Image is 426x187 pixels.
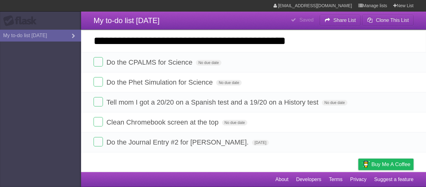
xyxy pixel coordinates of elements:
[94,77,103,86] label: Done
[94,16,160,25] span: My to-do list [DATE]
[94,137,103,146] label: Done
[371,159,410,170] span: Buy me a coffee
[275,174,288,185] a: About
[376,17,409,23] b: Clone This List
[94,97,103,106] label: Done
[350,174,366,185] a: Privacy
[106,78,214,86] span: Do the Phet Simulation for Science
[374,174,414,185] a: Suggest a feature
[216,80,241,86] span: No due date
[196,60,221,66] span: No due date
[361,159,370,170] img: Buy me a coffee
[320,15,361,26] button: Share List
[252,140,269,145] span: [DATE]
[106,118,220,126] span: Clean Chromebook screen at the top
[3,15,41,27] div: Flask
[94,117,103,126] label: Done
[106,138,250,146] span: Do the Journal Entry #2 for [PERSON_NAME].
[299,17,313,22] b: Saved
[222,120,247,125] span: No due date
[362,15,414,26] button: Clone This List
[106,98,320,106] span: Tell mom I got a 20/20 on a Spanish test and a 19/20 on a History test
[329,174,343,185] a: Terms
[296,174,321,185] a: Developers
[358,159,414,170] a: Buy me a coffee
[333,17,356,23] b: Share List
[106,58,194,66] span: Do the CPALMS for Science
[94,57,103,66] label: Done
[322,100,347,106] span: No due date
